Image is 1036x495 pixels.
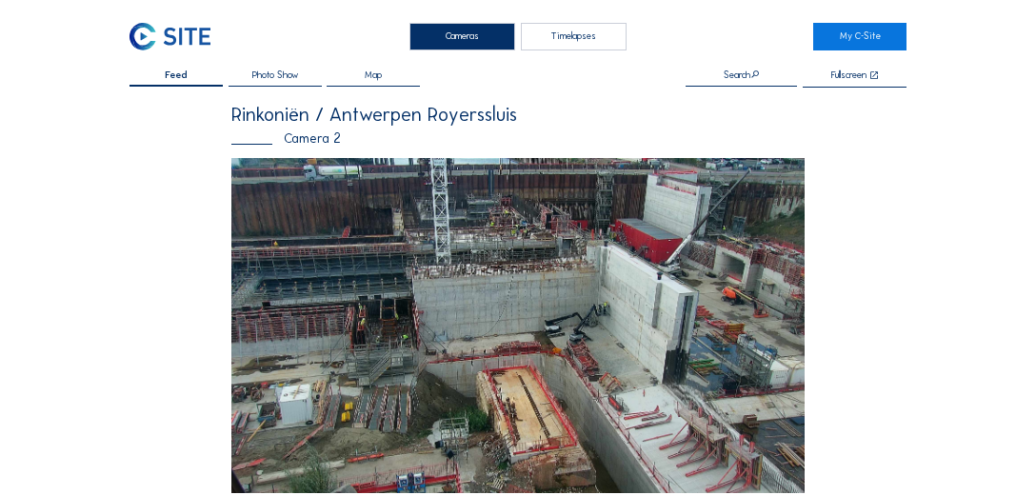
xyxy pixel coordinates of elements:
div: Timelapses [521,23,627,50]
div: Camera 2 [231,132,805,146]
div: Cameras [409,23,515,50]
div: Search [724,70,760,81]
span: Photo Show [252,70,298,80]
span: Map [365,70,382,80]
img: C-SITE Logo [129,23,210,50]
div: Fullscreen [831,70,867,81]
span: Feed [165,70,188,80]
a: C-SITE Logo [129,23,223,50]
img: Image [231,158,805,494]
a: My C-Site [813,23,906,50]
div: Rinkoniën / Antwerpen Royerssluis [231,105,805,124]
